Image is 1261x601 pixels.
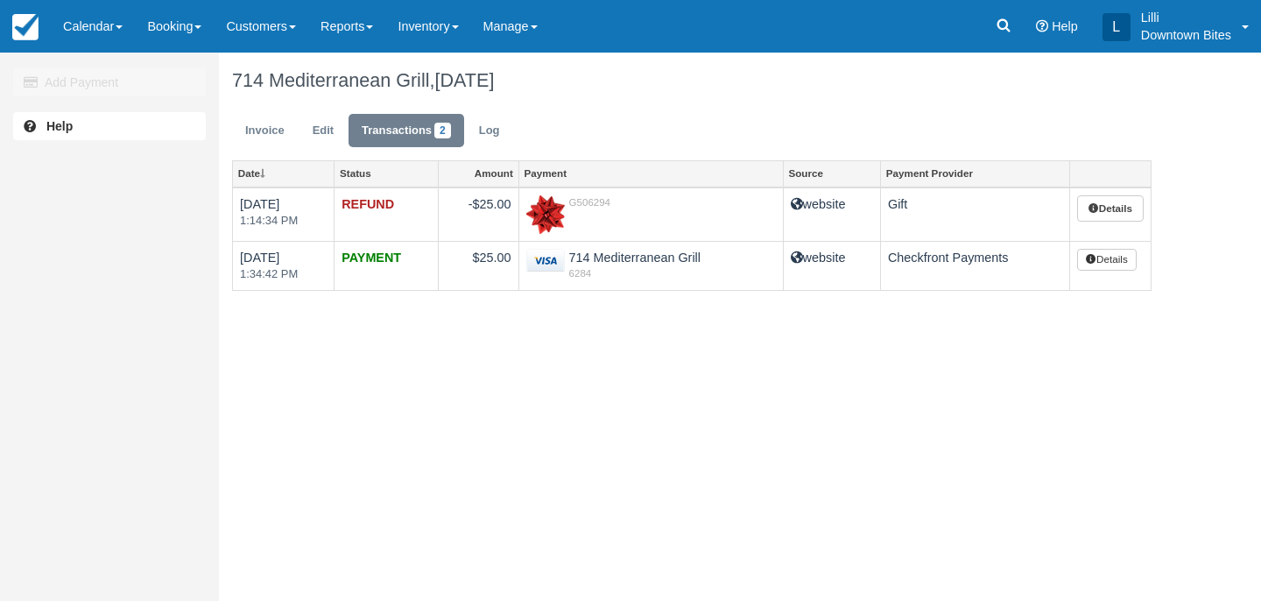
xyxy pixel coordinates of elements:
a: Payment [519,161,783,186]
p: Lilli [1141,9,1231,26]
a: Edit [299,114,347,148]
button: Details [1077,249,1137,272]
strong: REFUND [342,197,394,211]
td: [DATE] [233,241,335,290]
em: 6284 [526,266,776,280]
p: Downtown Bites [1141,26,1231,44]
a: Payment Provider [881,161,1069,186]
td: Checkfront Payments [880,241,1069,290]
em: 1:34:42 PM [240,266,327,283]
span: [DATE] [434,69,494,91]
span: 2 [434,123,451,138]
img: visa.png [526,249,565,272]
img: gift.png [526,195,565,234]
td: $25.00 [438,241,518,290]
a: Status [335,161,438,186]
a: Details [1077,195,1144,223]
a: Invoice [232,114,298,148]
td: 714 Mediterranean Grill [518,241,783,290]
a: Date [233,161,334,186]
b: Help [46,119,73,133]
td: [DATE] [233,187,335,242]
a: Transactions2 [349,114,464,148]
td: website [783,241,880,290]
i: Help [1036,20,1048,32]
span: Help [1052,19,1078,33]
td: Gift [880,187,1069,242]
strong: PAYMENT [342,251,401,265]
a: Source [784,161,880,186]
a: Log [466,114,513,148]
h1: 714 Mediterranean Grill, [232,70,1152,91]
img: checkfront-main-nav-mini-logo.png [12,14,39,40]
td: website [783,187,880,242]
em: G506294 [526,195,776,209]
a: Help [13,112,206,140]
a: Amount [439,161,518,186]
div: L [1102,13,1131,41]
td: -$25.00 [438,187,518,242]
em: 1:14:34 PM [240,213,327,230]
